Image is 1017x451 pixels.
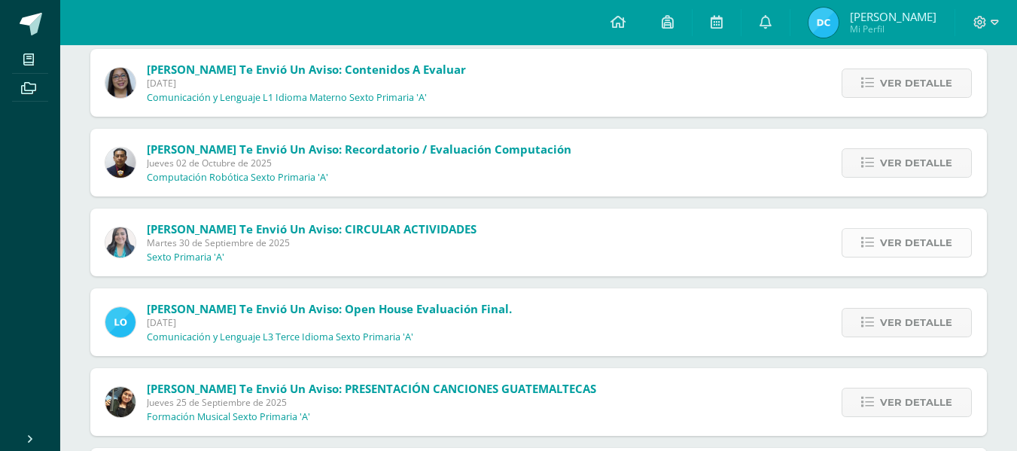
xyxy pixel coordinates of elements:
span: [PERSON_NAME] [850,9,936,24]
p: Computación Robótica Sexto Primaria 'A' [147,172,328,184]
span: [DATE] [147,316,512,329]
p: Sexto Primaria 'A' [147,251,224,264]
span: [PERSON_NAME] te envió un aviso: Open House Evaluación Final. [147,301,512,316]
span: Jueves 25 de Septiembre de 2025 [147,396,596,409]
span: [PERSON_NAME] te envió un aviso: Contenidos a evaluar [147,62,466,77]
span: Ver detalle [880,309,952,337]
img: 90c3bb5543f2970d9a0839e1ce488333.png [105,68,135,98]
span: [PERSON_NAME] te envió un aviso: CIRCULAR ACTIVIDADES [147,221,477,236]
span: Jueves 02 de Octubre de 2025 [147,157,571,169]
p: Formación Musical Sexto Primaria 'A' [147,411,310,423]
span: [PERSON_NAME] te envió un aviso: PRESENTACIÓN CANCIONES GUATEMALTECAS [147,381,596,396]
span: [DATE] [147,77,466,90]
img: be92b6c484970536b82811644e40775c.png [105,227,135,257]
p: Comunicación y Lenguaje L1 Idioma Materno Sexto Primaria 'A' [147,92,427,104]
p: Comunicación y Lenguaje L3 Terce Idioma Sexto Primaria 'A' [147,331,413,343]
span: Ver detalle [880,389,952,416]
span: Martes 30 de Septiembre de 2025 [147,236,477,249]
span: Ver detalle [880,229,952,257]
img: bee59b59740755476ce24ece7b326715.png [105,307,135,337]
span: Ver detalle [880,69,952,97]
span: Ver detalle [880,149,952,177]
img: 06c843b541221984c6119e2addf5fdcd.png [808,8,839,38]
img: 63b025e05e2674fa2c4b68c162dd1c4e.png [105,148,135,178]
span: [PERSON_NAME] te envió un aviso: Recordatorio / Evaluación Computación [147,142,571,157]
img: afbb90b42ddb8510e0c4b806fbdf27cc.png [105,387,135,417]
span: Mi Perfil [850,23,936,35]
